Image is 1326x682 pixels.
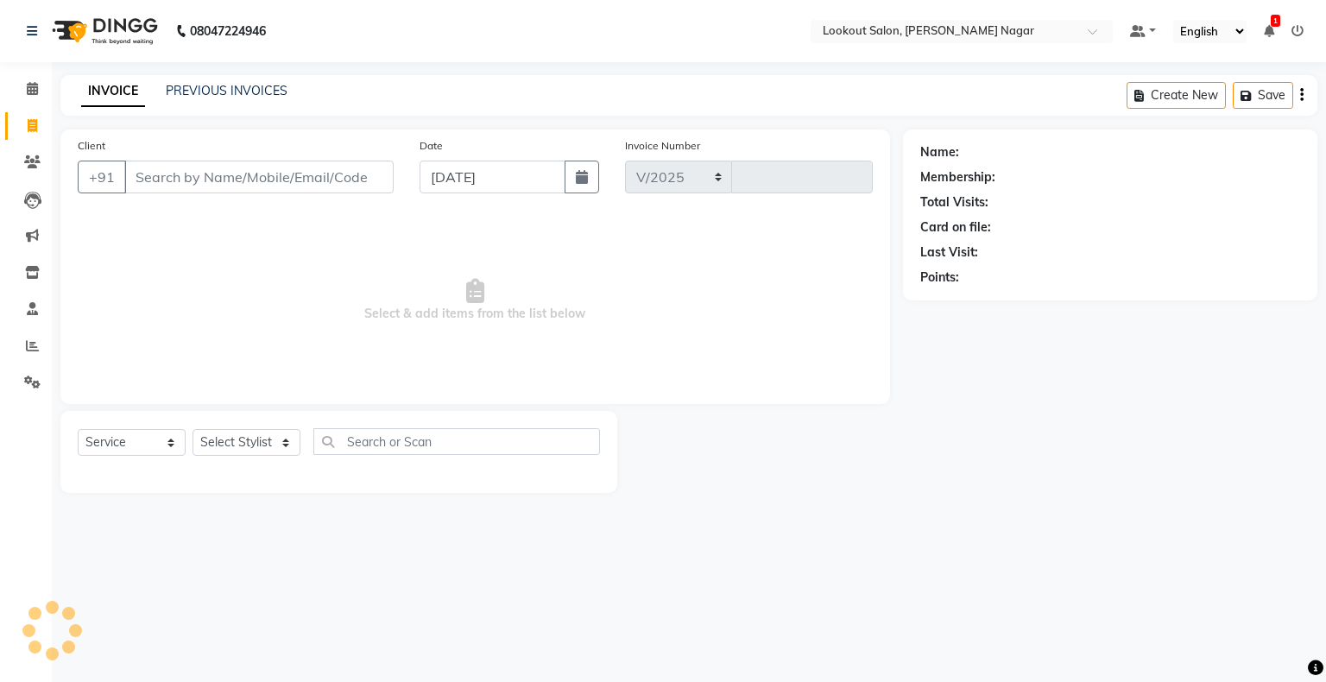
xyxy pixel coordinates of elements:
span: Select & add items from the list below [78,214,873,387]
label: Date [420,138,443,154]
div: Card on file: [920,218,991,237]
a: PREVIOUS INVOICES [166,83,287,98]
div: Total Visits: [920,193,988,212]
label: Client [78,138,105,154]
div: Membership: [920,168,995,186]
button: Create New [1127,82,1226,109]
div: Last Visit: [920,243,978,262]
button: Save [1233,82,1293,109]
div: Name: [920,143,959,161]
b: 08047224946 [190,7,266,55]
button: +91 [78,161,126,193]
span: 1 [1271,15,1280,27]
a: INVOICE [81,76,145,107]
a: 1 [1264,23,1274,39]
div: Points: [920,268,959,287]
label: Invoice Number [625,138,700,154]
input: Search by Name/Mobile/Email/Code [124,161,394,193]
img: logo [44,7,162,55]
input: Search or Scan [313,428,600,455]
